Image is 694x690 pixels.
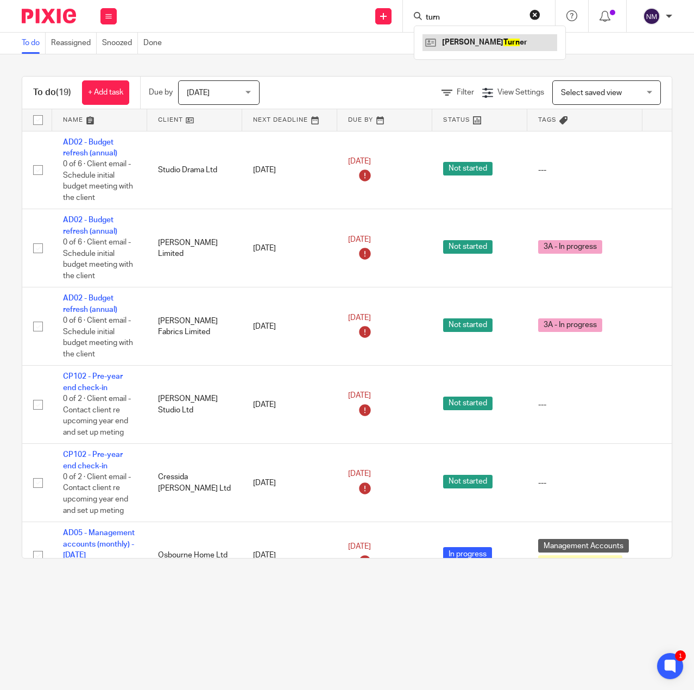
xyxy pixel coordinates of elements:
[143,33,167,54] a: Done
[147,444,242,522] td: Cressida [PERSON_NAME] Ltd
[63,239,133,280] span: 0 of 6 · Client email - Schedule initial budget meeting with the client
[33,87,71,98] h1: To do
[538,555,622,569] span: 4B - Peer review (NM)
[63,529,135,559] a: AD05 - Management accounts (monthly) - [DATE]
[147,287,242,366] td: [PERSON_NAME] Fabrics Limited
[538,117,557,123] span: Tags
[51,33,97,54] a: Reassigned
[348,236,371,243] span: [DATE]
[443,547,492,561] span: In progress
[348,314,371,322] span: [DATE]
[425,13,522,23] input: Search
[56,88,71,97] span: (19)
[348,158,371,165] span: [DATE]
[348,543,371,550] span: [DATE]
[63,395,131,436] span: 0 of 2 · Client email - Contact client re upcoming year end and set up meting
[348,471,371,478] span: [DATE]
[675,650,686,661] div: 1
[538,240,602,254] span: 3A - In progress
[443,475,493,488] span: Not started
[63,216,117,235] a: AD02 - Budget refresh (annual)
[63,473,131,515] span: 0 of 2 · Client email - Contact client re upcoming year end and set up meting
[497,89,544,96] span: View Settings
[443,318,493,332] span: Not started
[63,294,117,313] a: AD02 - Budget refresh (annual)
[147,209,242,287] td: [PERSON_NAME] Limited
[443,397,493,410] span: Not started
[242,209,337,287] td: [DATE]
[242,366,337,444] td: [DATE]
[242,287,337,366] td: [DATE]
[147,366,242,444] td: [PERSON_NAME] Studio Ltd
[242,522,337,589] td: [DATE]
[242,444,337,522] td: [DATE]
[149,87,173,98] p: Due by
[538,539,629,553] span: Management Accounts
[63,139,117,157] a: AD02 - Budget refresh (annual)
[443,162,493,175] span: Not started
[82,80,129,105] a: + Add task
[538,165,632,175] div: ---
[529,9,540,20] button: Clear
[63,373,123,391] a: CP102 - Pre-year end check-in
[538,318,602,332] span: 3A - In progress
[63,451,123,469] a: CP102 - Pre-year end check-in
[22,9,76,23] img: Pixie
[147,522,242,589] td: Osbourne Home Ltd
[187,89,210,97] span: [DATE]
[538,399,632,410] div: ---
[348,392,371,400] span: [DATE]
[561,89,622,97] span: Select saved view
[443,240,493,254] span: Not started
[147,131,242,209] td: Studio Drama Ltd
[643,8,660,25] img: svg%3E
[457,89,474,96] span: Filter
[22,33,46,54] a: To do
[63,317,133,358] span: 0 of 6 · Client email - Schedule initial budget meeting with the client
[538,478,632,488] div: ---
[63,160,133,202] span: 0 of 6 · Client email - Schedule initial budget meeting with the client
[242,131,337,209] td: [DATE]
[102,33,138,54] a: Snoozed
